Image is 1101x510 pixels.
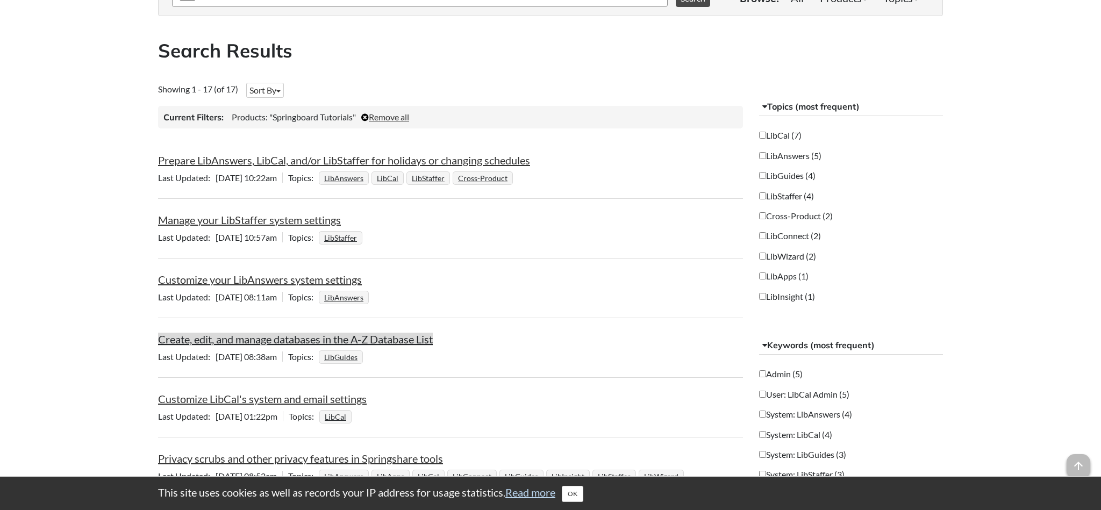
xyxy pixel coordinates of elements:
label: LibApps (1) [759,270,809,282]
span: [DATE] 08:38am [158,351,282,362]
input: LibAnswers (5) [759,152,766,159]
input: System: LibAnswers (4) [759,411,766,418]
span: Last Updated [158,232,216,242]
button: Topics (most frequent) [759,97,943,117]
span: Topics [289,411,319,421]
a: LibApps [375,469,406,484]
ul: Topics [319,411,354,421]
a: LibCal [416,469,441,484]
input: LibCal (7) [759,132,766,139]
ul: Topics [158,471,687,499]
label: LibConnect (2) [759,230,821,242]
input: Cross-Product (2) [759,212,766,219]
a: LibWizard [642,469,680,484]
ul: Topics [319,173,516,183]
a: Privacy scrubs and other privacy features in Springshare tools [158,452,443,465]
input: System: LibCal (4) [759,431,766,438]
span: [DATE] 10:22am [158,173,282,183]
a: Cross-Product [456,170,509,186]
input: System: LibGuides (3) [759,451,766,458]
a: LibAnswers [323,290,365,305]
input: LibStaffer (4) [759,192,766,199]
span: Topics [288,173,319,183]
a: LibStaffer [596,469,632,484]
label: LibGuides (4) [759,170,816,182]
label: System: LibStaffer (3) [759,469,845,480]
a: Customize LibCal's system and email settings [158,392,367,405]
input: LibConnect (2) [759,232,766,239]
h3: Current Filters [163,111,224,123]
a: Manage your LibStaffer system settings [158,213,341,226]
span: Topics [288,292,319,302]
span: Last Updated [158,173,216,183]
a: Remove all [361,112,409,122]
span: [DATE] 01:22pm [158,411,283,421]
span: "Springboard Tutorials" [269,112,356,122]
span: Last Updated [158,411,216,421]
label: LibInsight (1) [759,291,815,303]
input: Admin (5) [759,370,766,377]
label: System: LibCal (4) [759,429,832,441]
label: System: LibAnswers (4) [759,408,852,420]
a: LibStaffer [323,230,359,246]
a: LibAnswers [323,469,365,484]
input: LibInsight (1) [759,293,766,300]
a: LibCal [375,170,400,186]
ul: Topics [319,292,371,302]
span: [DATE] 08:11am [158,292,282,302]
label: LibStaffer (4) [759,190,814,202]
input: User: LibCal Admin (5) [759,391,766,398]
button: Sort By [246,83,284,98]
ul: Topics [319,351,366,362]
label: LibAnswers (5) [759,150,821,162]
label: LibWizard (2) [759,250,816,262]
a: LibInsight [550,469,586,484]
h2: Search Results [158,38,943,64]
span: Products: [232,112,268,122]
a: Read more [505,486,555,499]
span: Topics [288,471,319,481]
button: Close [562,486,583,502]
label: User: LibCal Admin (5) [759,389,849,400]
button: Keywords (most frequent) [759,336,943,355]
a: LibConnect [451,469,493,484]
label: LibCal (7) [759,130,802,141]
label: System: LibGuides (3) [759,449,846,461]
input: LibApps (1) [759,272,766,279]
span: [DATE] 10:57am [158,232,282,242]
span: Last Updated [158,351,216,362]
span: Topics [288,351,319,362]
div: This site uses cookies as well as records your IP address for usage statistics. [147,485,954,502]
a: arrow_upward [1067,455,1090,468]
a: LibGuides [503,469,540,484]
span: Last Updated [158,292,216,302]
a: LibAnswers [323,170,365,186]
span: Showing 1 - 17 (of 17) [158,84,238,94]
span: arrow_upward [1067,454,1090,478]
a: LibGuides [323,349,359,365]
a: Create, edit, and manage databases in the A-Z Database List [158,333,433,346]
a: Prepare LibAnswers, LibCal, and/or LibStaffer for holidays or changing schedules [158,154,530,167]
ul: Topics [319,232,365,242]
span: Last Updated [158,471,216,481]
span: [DATE] 08:52am [158,471,282,481]
input: LibWizard (2) [759,253,766,260]
span: Topics [288,232,319,242]
a: LibCal [323,409,348,425]
label: Admin (5) [759,368,803,380]
input: LibGuides (4) [759,172,766,179]
a: LibStaffer [410,170,446,186]
input: System: LibStaffer (3) [759,471,766,478]
a: Customize your LibAnswers system settings [158,273,362,286]
label: Cross-Product (2) [759,210,833,222]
